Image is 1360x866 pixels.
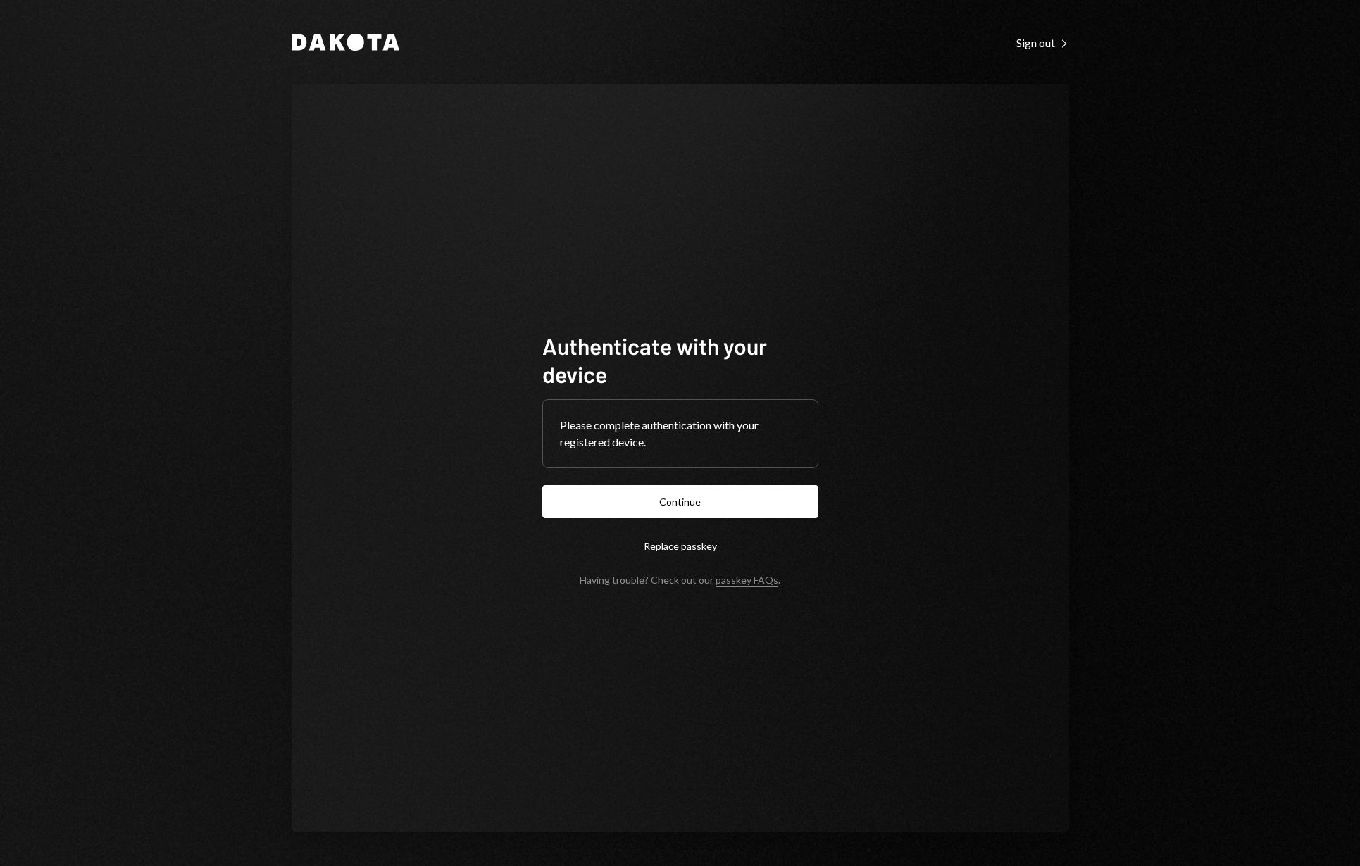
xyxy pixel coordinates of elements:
[542,485,818,518] button: Continue
[560,417,801,451] div: Please complete authentication with your registered device.
[1016,36,1069,50] div: Sign out
[580,574,780,586] div: Having trouble? Check out our .
[716,574,778,587] a: passkey FAQs
[542,529,818,563] button: Replace passkey
[1016,34,1069,50] a: Sign out
[542,332,818,388] h1: Authenticate with your device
